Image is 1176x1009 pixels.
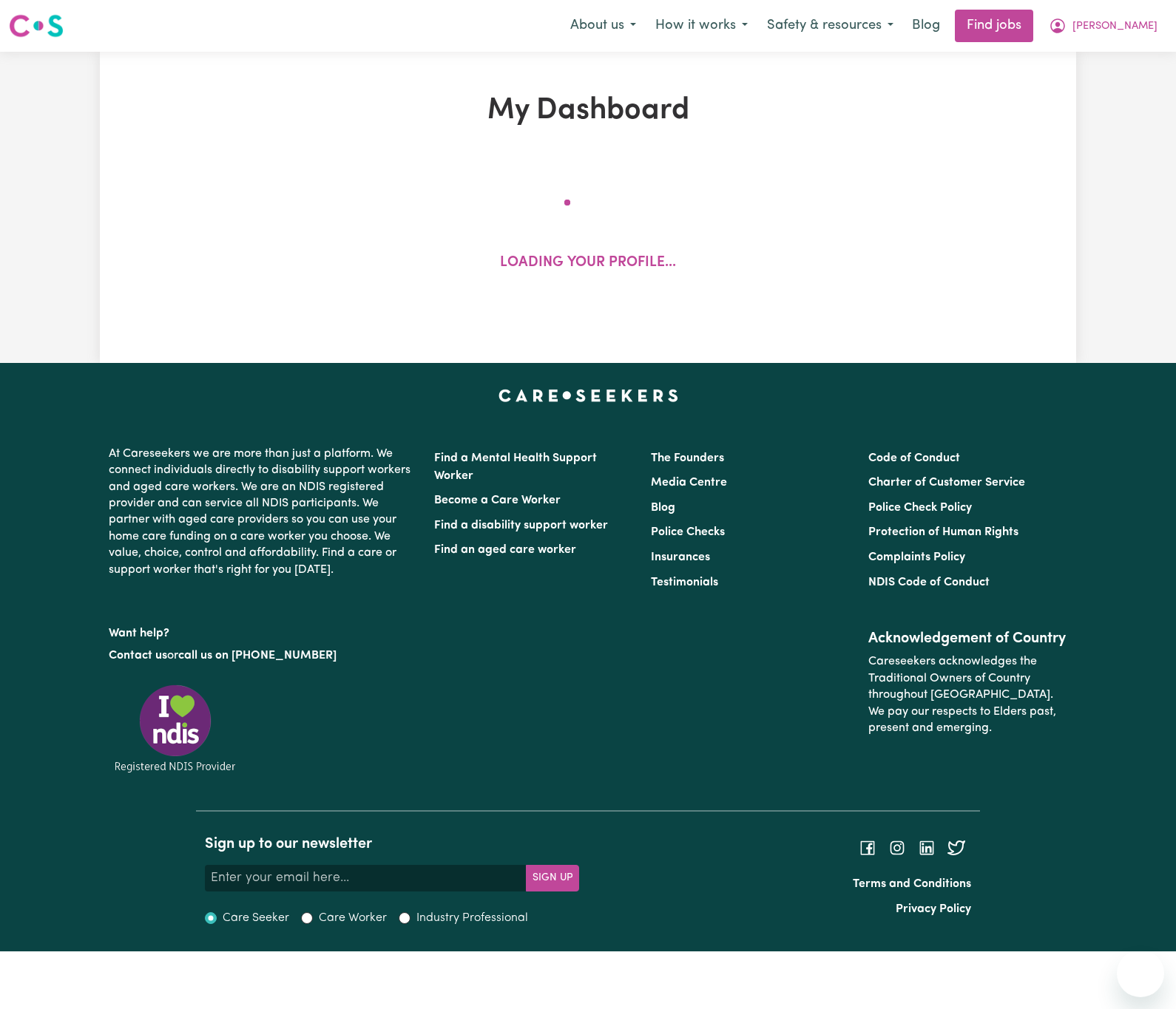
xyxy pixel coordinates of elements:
a: NDIS Code of Conduct [868,577,990,588]
p: Careseekers acknowledges the Traditional Owners of Country throughout [GEOGRAPHIC_DATA]. We pay o... [868,648,1067,742]
a: Complaints Policy [868,551,965,563]
a: Careseekers home page [499,390,678,401]
a: Become a Care Worker [434,495,561,506]
a: Find a Mental Health Support Worker [434,452,597,482]
a: Find a disability support worker [434,520,608,531]
p: At Careseekers we are more than just a platform. We connect individuals directly to disability su... [109,440,416,584]
a: Privacy Policy [896,903,971,915]
a: Police Check Policy [868,502,972,514]
a: Follow Careseekers on Instagram [888,842,906,854]
button: About us [561,10,646,41]
a: The Founders [651,452,724,464]
a: Blog [903,10,949,42]
label: Care Worker [319,909,387,927]
h1: My Dashboard [271,93,905,129]
a: Police Checks [651,526,725,538]
a: Insurances [651,551,710,563]
a: Testimonials [651,577,718,588]
a: Find jobs [955,10,1033,42]
a: Careseekers logo [9,9,64,43]
a: Find an aged care worker [434,544,576,556]
a: Follow Careseekers on LinkedIn [918,842,936,854]
iframe: Button to launch messaging window [1117,950,1164,997]
span: [PERSON_NAME] [1072,18,1158,35]
a: Media Centre [651,477,727,489]
h2: Acknowledgement of Country [868,630,1067,648]
p: Loading your profile... [500,253,676,274]
a: Blog [651,502,675,514]
a: Contact us [109,650,167,662]
a: call us on [PHONE_NUMBER] [178,650,337,662]
a: Protection of Human Rights [868,526,1018,538]
a: Follow Careseekers on Facebook [859,842,876,854]
p: or [109,642,416,670]
button: Subscribe [526,865,579,891]
label: Care Seeker [223,909,289,927]
p: Want help? [109,619,416,642]
a: Terms and Conditions [853,878,971,890]
a: Follow Careseekers on Twitter [947,842,965,854]
img: Registered NDIS provider [109,682,242,775]
button: How it works [646,10,757,41]
input: Enter your email here... [205,865,527,891]
a: Code of Conduct [868,452,960,464]
img: Careseekers logo [9,13,64,39]
button: My Account [1039,10,1167,41]
label: Industry Professional [416,909,528,927]
a: Charter of Customer Service [868,477,1025,489]
button: Safety & resources [757,10,903,41]
h2: Sign up to our newsletter [205,835,579,853]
